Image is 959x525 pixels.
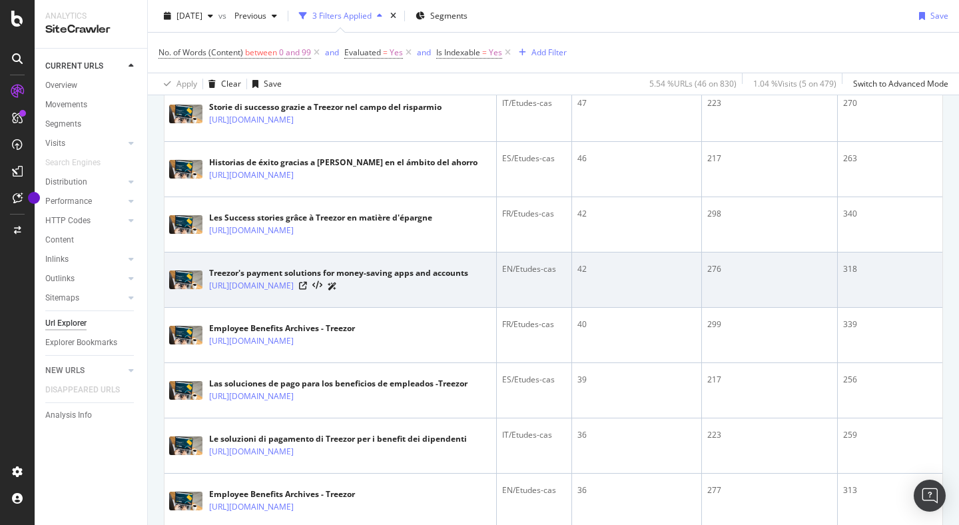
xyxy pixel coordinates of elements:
a: Inlinks [45,253,125,266]
div: 318 [843,263,950,275]
div: 46 [577,153,696,165]
a: Movements [45,98,138,112]
a: Overview [45,79,138,93]
a: AI Url Details [328,279,337,293]
div: IT/Etudes-cas [502,97,566,109]
div: 42 [577,263,696,275]
div: 217 [707,153,832,165]
div: Le soluzioni di pagamento di Treezor per i benefit dei dipendenti [209,433,467,445]
a: Explorer Bookmarks [45,336,138,350]
img: main image [169,215,202,234]
div: SiteCrawler [45,22,137,37]
div: Treezor's payment solutions for money-saving apps and accounts [209,267,468,279]
div: 40 [577,318,696,330]
div: 259 [843,429,950,441]
div: Outlinks [45,272,75,286]
div: EN/Etudes-cas [502,263,566,275]
div: Url Explorer [45,316,87,330]
div: 5.54 % URLs ( 46 on 830 ) [649,78,737,89]
div: Las soluciones de pago para los beneficios de empleados -Treezor [209,378,468,390]
div: Analysis Info [45,408,92,422]
div: Add Filter [531,47,567,58]
div: 263 [843,153,950,165]
a: Analysis Info [45,408,138,422]
a: Distribution [45,175,125,189]
div: FR/Etudes-cas [502,318,566,330]
div: times [388,9,399,23]
div: 36 [577,429,696,441]
div: 276 [707,263,832,275]
div: Employee Benefits Archives - Treezor [209,322,355,334]
div: Employee Benefits Archives - Treezor [209,488,355,500]
img: main image [169,270,202,289]
span: 2025 Aug. 4th [176,10,202,21]
button: Save [247,73,282,95]
a: CURRENT URLS [45,59,125,73]
span: Previous [229,10,266,21]
a: [URL][DOMAIN_NAME] [209,113,294,127]
div: 256 [843,374,950,386]
a: Visits [45,137,125,151]
a: Visit Online Page [299,282,307,290]
span: 0 and 99 [279,43,311,62]
div: 3 Filters Applied [312,10,372,21]
div: and [325,47,339,58]
button: Segments [410,5,473,27]
a: Segments [45,117,138,131]
button: View HTML Source [312,281,322,290]
a: [URL][DOMAIN_NAME] [209,279,294,292]
div: 313 [843,484,950,496]
a: Url Explorer [45,316,138,330]
button: Clear [203,73,241,95]
a: [URL][DOMAIN_NAME] [209,169,294,182]
button: Add Filter [513,45,567,61]
div: Analytics [45,11,137,22]
div: Overview [45,79,77,93]
div: Performance [45,195,92,209]
div: 217 [707,374,832,386]
div: Distribution [45,175,87,189]
div: Save [264,78,282,89]
img: main image [169,492,202,510]
button: Apply [159,73,197,95]
div: 47 [577,97,696,109]
button: Save [914,5,948,27]
div: IT/Etudes-cas [502,429,566,441]
div: 223 [707,429,832,441]
div: 340 [843,208,950,220]
div: 39 [577,374,696,386]
button: 3 Filters Applied [294,5,388,27]
div: CURRENT URLS [45,59,103,73]
div: Sitemaps [45,291,79,305]
span: Evaluated [344,47,381,58]
a: Performance [45,195,125,209]
span: = [383,47,388,58]
div: 277 [707,484,832,496]
div: ES/Etudes-cas [502,153,566,165]
span: Yes [489,43,502,62]
a: Sitemaps [45,291,125,305]
div: Save [930,10,948,21]
a: HTTP Codes [45,214,125,228]
span: No. of Words (Content) [159,47,243,58]
div: 42 [577,208,696,220]
div: Apply [176,78,197,89]
img: main image [169,326,202,344]
div: 270 [843,97,950,109]
button: Switch to Advanced Mode [848,73,948,95]
div: Storie di successo grazie a Treezor nel campo del risparmio [209,101,442,113]
button: and [417,46,431,59]
a: Search Engines [45,156,114,170]
img: main image [169,381,202,400]
div: Inlinks [45,253,69,266]
div: Tooltip anchor [28,192,40,204]
div: Movements [45,98,87,112]
img: main image [169,105,202,123]
div: EN/Etudes-cas [502,484,566,496]
div: Switch to Advanced Mode [853,78,948,89]
div: Les Success stories grâce à Treezor en matière d'épargne [209,212,432,224]
img: main image [169,436,202,455]
div: and [417,47,431,58]
div: Clear [221,78,241,89]
div: Open Intercom Messenger [914,480,946,512]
